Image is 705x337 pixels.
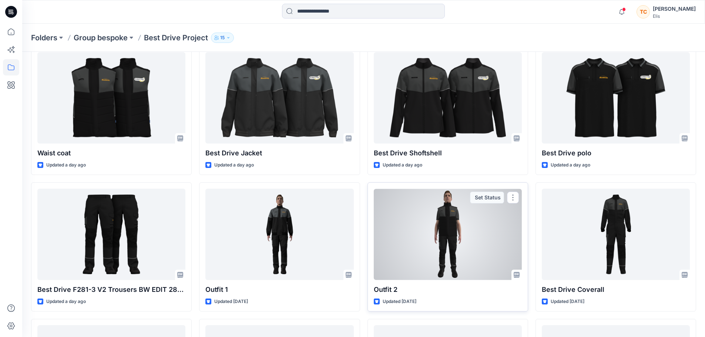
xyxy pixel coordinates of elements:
p: Updated [DATE] [214,298,248,306]
p: Best Drive polo [542,148,690,158]
div: Elis [653,13,696,19]
p: Best Drive F281-3 V2 Trousers BW EDIT 2803 [37,284,185,295]
p: Best Drive Shoftshell [374,148,522,158]
p: Best Drive Coverall [542,284,690,295]
p: 15 [220,34,225,42]
a: Best Drive F281-3 V2 Trousers BW EDIT 2803 [37,189,185,280]
p: Updated [DATE] [551,298,584,306]
a: Waist coat [37,52,185,144]
a: Folders [31,33,57,43]
a: Outfit 1 [205,189,353,280]
p: Updated a day ago [46,161,86,169]
button: 15 [211,33,234,43]
p: Best Drive Jacket [205,148,353,158]
a: Outfit 2 [374,189,522,280]
div: [PERSON_NAME] [653,4,696,13]
a: Best Drive Jacket [205,52,353,144]
p: Updated a day ago [214,161,254,169]
p: Updated [DATE] [383,298,416,306]
a: Group bespoke [74,33,128,43]
p: Best Drive Project [144,33,208,43]
p: Outfit 1 [205,284,353,295]
div: TC [637,5,650,18]
p: Waist coat [37,148,185,158]
p: Updated a day ago [383,161,422,169]
p: Updated a day ago [551,161,590,169]
a: Best Drive Shoftshell [374,52,522,144]
a: Best Drive polo [542,52,690,144]
p: Updated a day ago [46,298,86,306]
p: Outfit 2 [374,284,522,295]
a: Best Drive Coverall [542,189,690,280]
